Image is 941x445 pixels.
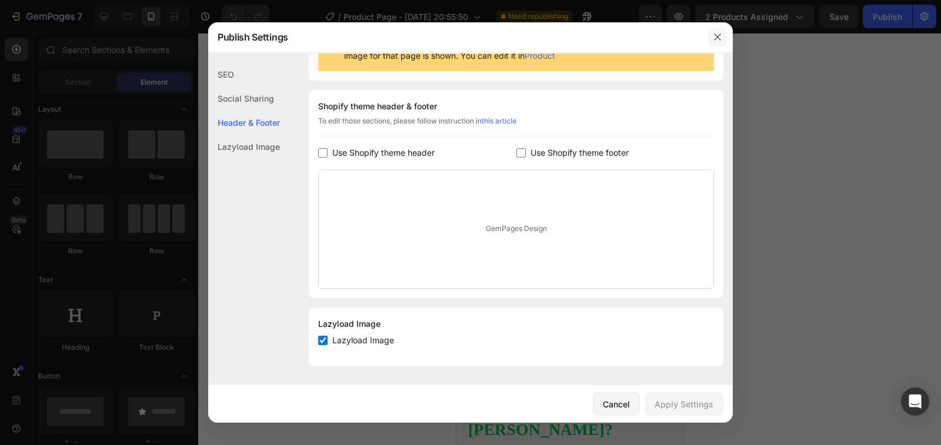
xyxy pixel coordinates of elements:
a: this article [482,116,516,125]
h1: ¿CANSADO TODO EL DÍA? [12,53,215,117]
button: Cancel [593,392,640,416]
h3: ¿QUÉ CONSIGUES CON [PERSON_NAME]? [12,360,215,409]
div: Social Sharing [208,86,280,111]
a: Product [525,51,555,61]
div: Shopify theme header & footer [318,99,714,113]
span: Use Shopify theme header [332,146,435,160]
button: Apply Settings [645,392,723,416]
div: Apply Settings [655,398,713,410]
div: Lazyload Image [318,317,714,331]
div: SEO [208,62,280,86]
div: Publish Settings [208,22,702,52]
p: Tu solución natural: Energía estable + Descanso profundo 🌙⚡ [12,181,215,213]
p: ⭐ Más de 5.000 personas ya lo usan a diario [22,233,205,269]
h2: ¿SIN PODER DORMIR EN LA NOCHE? [12,123,215,172]
div: Open Intercom Messenger [901,387,929,416]
span: Mobile ( 386 px) [62,6,112,18]
div: Lazyload Image [208,135,280,159]
div: To edit those sections, please follow instruction in [318,116,714,136]
span: Lazyload Image [332,333,394,347]
div: Cancel [603,398,630,410]
span: Use Shopify theme footer [530,146,629,160]
div: GemPages Design [319,170,713,288]
div: Header & Footer [208,111,280,135]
